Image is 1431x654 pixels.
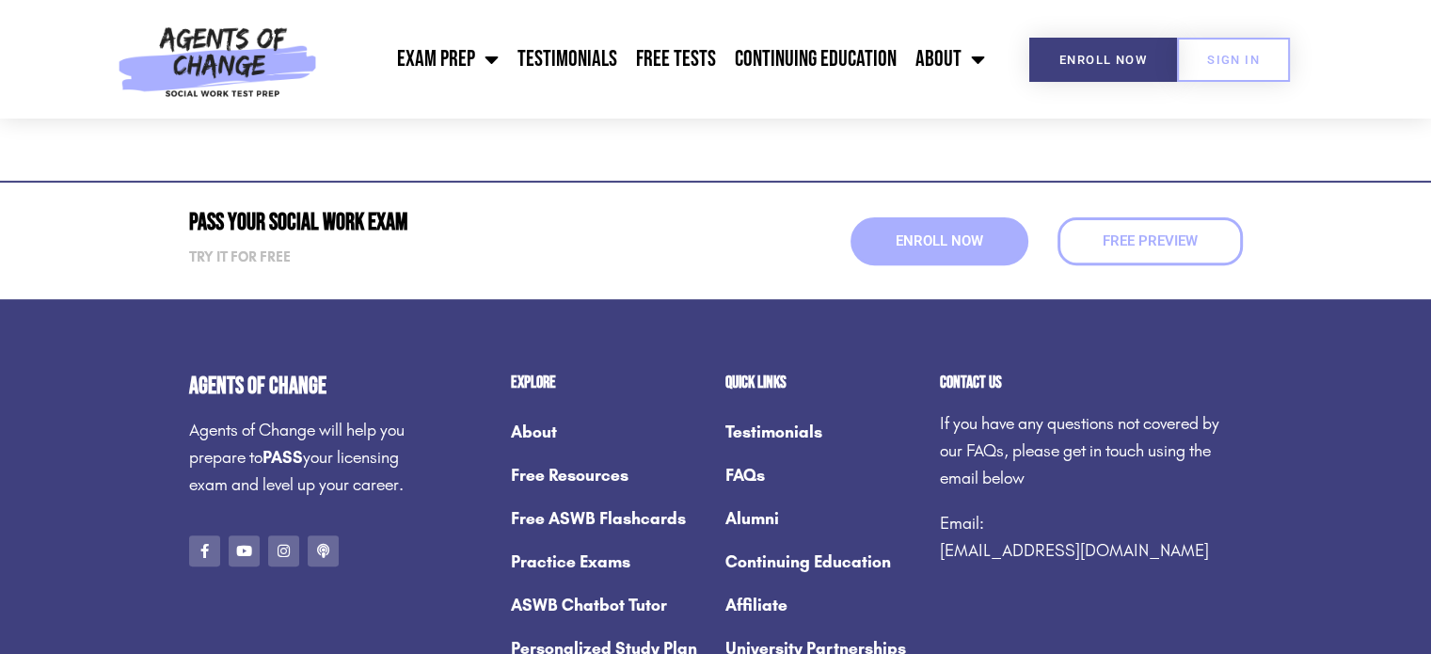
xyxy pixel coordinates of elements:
[326,36,994,83] nav: Menu
[896,234,983,248] span: Enroll Now
[388,36,508,83] a: Exam Prep
[1207,54,1260,66] span: SIGN IN
[851,217,1028,265] a: Enroll Now
[725,454,921,497] a: FAQs
[189,417,417,498] p: Agents of Change will help you prepare to your licensing exam and level up your career.
[725,540,921,583] a: Continuing Education
[511,540,707,583] a: Practice Exams
[725,36,906,83] a: Continuing Education
[189,211,707,234] h2: Pass Your Social Work Exam
[940,510,1243,565] p: Email:
[1029,38,1177,82] a: Enroll Now
[511,410,707,454] a: About
[189,375,417,398] h4: Agents of Change
[725,375,921,391] h2: Quick Links
[1177,38,1290,82] a: SIGN IN
[940,540,1209,561] a: [EMAIL_ADDRESS][DOMAIN_NAME]
[725,410,921,454] a: Testimonials
[725,583,921,627] a: Affiliate
[1103,234,1198,248] span: Free Preview
[1057,217,1243,265] a: Free Preview
[940,413,1219,488] span: If you have any questions not covered by our FAQs, please get in touch using the email below
[262,447,303,468] strong: PASS
[189,248,291,265] strong: Try it for free
[725,497,921,540] a: Alumni
[906,36,994,83] a: About
[511,583,707,627] a: ASWB Chatbot Tutor
[511,454,707,497] a: Free Resources
[627,36,725,83] a: Free Tests
[1059,54,1147,66] span: Enroll Now
[511,375,707,391] h2: Explore
[940,375,1243,391] h2: Contact us
[511,497,707,540] a: Free ASWB Flashcards
[508,36,627,83] a: Testimonials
